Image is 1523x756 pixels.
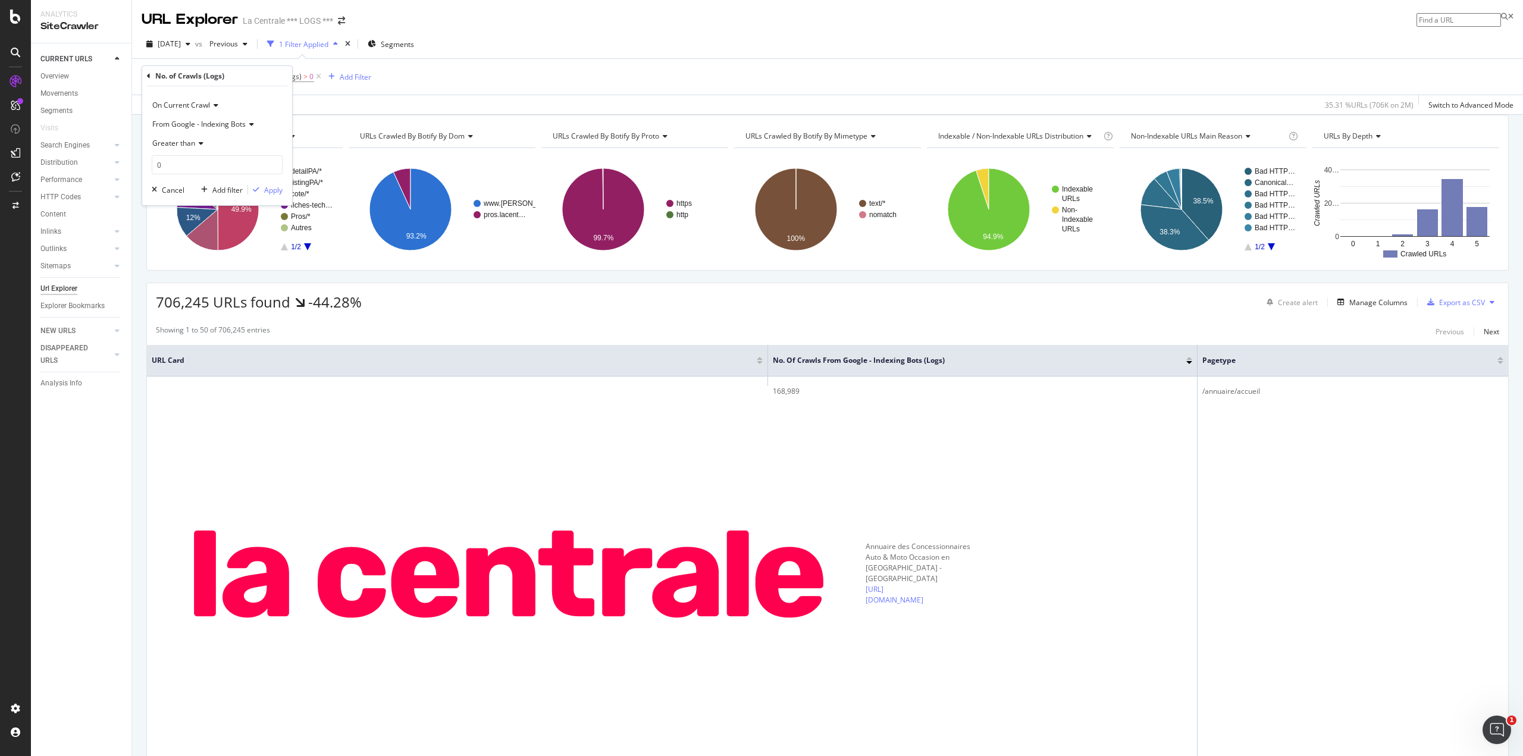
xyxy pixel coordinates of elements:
text: 3 [1425,240,1430,248]
text: https [676,199,692,208]
text: 94.9% [983,233,1003,241]
text: 4 [1450,240,1455,248]
text: Bad HTTP… [1255,167,1295,175]
a: CURRENT URLS [40,53,111,65]
button: Apply [248,184,283,196]
text: Autres [291,224,312,232]
text: 0 [1351,240,1355,248]
div: Analytics [40,10,122,20]
text: 99.7% [593,234,613,243]
text: text/* [869,199,886,208]
div: Distribution [40,156,78,169]
a: Visits [40,122,70,134]
div: HTTP Codes [40,191,81,203]
text: http [676,211,688,219]
div: A chart. [734,158,921,261]
div: Outlinks [40,243,67,255]
a: Performance [40,174,111,186]
svg: A chart. [156,158,343,261]
div: Analysis Info [40,377,82,390]
button: Add Filter [324,70,371,84]
div: Add filter [212,185,243,195]
div: 35.31 % URLs ( 706K on 2M ) [1325,100,1414,110]
button: Previous [205,34,252,54]
div: Movements [40,87,78,100]
a: Explorer Bookmarks [40,300,123,312]
button: Create alert [1262,293,1318,312]
button: Manage Columns [1333,295,1408,309]
div: A chart. [541,158,728,261]
text: Indexable [1062,185,1093,193]
button: [DATE] [142,34,195,54]
text: 40… [1324,166,1339,174]
a: HTTP Codes [40,191,111,203]
span: Previous [205,39,238,49]
a: DISAPPEARED URLS [40,342,111,367]
span: vs [195,39,205,49]
div: -44.28% [308,292,362,312]
button: Add filter [196,184,243,196]
span: Segments [381,39,414,49]
div: SiteCrawler [40,20,122,33]
div: Segments [40,105,73,117]
text: nomatch [869,211,897,219]
a: Url Explorer [40,283,123,295]
text: 93.2% [406,232,427,240]
text: fiches-tech… [291,201,333,209]
a: [URL][DOMAIN_NAME] [866,584,923,606]
span: From Google - Indexing Bots [152,119,246,129]
h4: URLs Crawled By Botify By dom [358,127,525,146]
div: Content [40,208,66,221]
a: Content [40,208,123,221]
text: Bad HTTP… [1255,201,1295,209]
div: arrow-right-arrow-left [338,17,345,25]
input: Find a URL [1417,13,1501,27]
text: 1/2 [1255,243,1265,251]
div: /annuaire/accueil [1202,386,1503,397]
div: Sitemaps [40,260,71,272]
div: Manage Columns [1349,297,1408,308]
text: 20… [1324,199,1339,208]
text: 38.5% [1193,197,1213,206]
text: 2 [1400,240,1405,248]
div: Add Filter [340,72,371,82]
button: Cancel [147,184,184,196]
a: Overview [40,70,123,83]
iframe: Intercom live chat [1483,716,1511,744]
span: On Current Crawl [152,100,210,110]
a: Search Engines [40,139,111,152]
div: URL Explorer [142,10,238,30]
text: 38.3% [1160,228,1180,236]
button: Switch to Advanced Mode [1424,95,1513,114]
div: Apply [264,185,283,195]
svg: A chart. [1312,158,1499,261]
a: Inlinks [40,225,111,238]
span: 706,245 URLs found [156,292,290,312]
div: Export as CSV [1439,297,1485,308]
text: cote/* [291,190,309,198]
text: Bad HTTP… [1255,190,1295,198]
text: Bad HTTP… [1255,212,1295,221]
span: Non-Indexable URLs Main Reason [1131,131,1242,141]
div: Annuaire des Concessionnaires Auto & Moto Occasion en [GEOGRAPHIC_DATA] - [GEOGRAPHIC_DATA] [866,541,972,584]
div: Performance [40,174,82,186]
h4: Non-Indexable URLs Main Reason [1129,127,1286,146]
text: 49.9% [231,205,252,214]
h4: URLs Crawled By Botify By mimetype [743,127,910,146]
span: URLs by Depth [1324,131,1372,141]
button: Next [1484,325,1499,339]
div: Create alert [1278,297,1318,308]
div: Visits [40,122,58,134]
a: Segments [40,105,123,117]
text: Bad HTTP… [1255,224,1295,232]
div: 168,989 [773,386,1192,397]
span: > [303,71,308,81]
div: Inlinks [40,225,61,238]
div: Cancel [162,185,184,195]
text: 1 [1376,240,1380,248]
text: URLs [1062,195,1080,203]
span: Indexable / Non-Indexable URLs distribution [938,131,1083,141]
h4: Indexable / Non-Indexable URLs Distribution [936,127,1101,146]
text: 100% [786,234,805,243]
text: 0 [1335,233,1339,241]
